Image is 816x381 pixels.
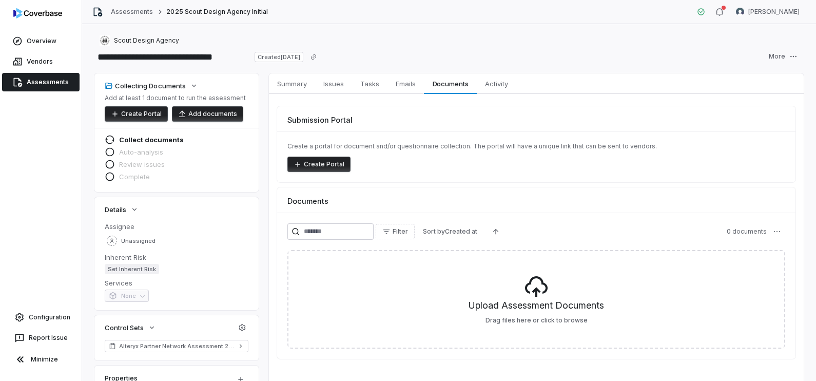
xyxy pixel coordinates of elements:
button: https://scoutdesignstudio.com/Scout Design Agency [96,31,182,50]
span: Filter [393,227,408,236]
button: Collecting Documents [102,77,201,95]
span: Collect documents [119,135,184,144]
a: Vendors [2,52,80,71]
dt: Services [105,278,248,288]
div: Collecting Documents [105,81,186,90]
span: Issues [319,77,348,90]
dt: Assignee [105,222,248,231]
span: Unassigned [121,237,156,245]
a: Assessments [2,73,80,91]
span: 2025 Scout Design Agency Initial [166,8,267,16]
button: More [763,49,804,64]
button: Sort byCreated at [417,224,483,239]
img: logo-D7KZi-bG.svg [13,8,62,18]
button: Copy link [304,48,323,66]
span: Documents [429,77,473,90]
span: Control Sets [105,323,144,332]
span: Details [105,205,126,214]
span: Activity [481,77,512,90]
svg: Ascending [492,227,500,236]
span: [PERSON_NAME] [748,8,800,16]
button: Details [102,200,142,219]
a: Configuration [4,308,77,327]
img: Diana Esparza avatar [736,8,744,16]
span: Submission Portal [287,115,353,125]
span: 0 documents [727,227,767,236]
a: Alteryx Partner Network Assessment 2024 AIS [105,340,248,352]
span: Review issues [119,160,165,169]
button: Create Portal [105,106,168,122]
span: Emails [392,77,420,90]
span: Documents [287,196,328,206]
button: Report Issue [4,329,77,347]
label: Drag files here or click to browse [485,316,588,325]
a: Overview [2,32,80,50]
dt: Inherent Risk [105,253,248,262]
span: Tasks [356,77,383,90]
button: Add documents [172,106,243,122]
a: Assessments [111,8,153,16]
span: Set Inherent Risk [105,264,159,274]
span: Scout Design Agency [114,36,179,45]
button: Ascending [485,224,506,239]
button: Control Sets [102,318,159,337]
button: Filter [376,224,415,239]
span: Alteryx Partner Network Assessment 2024 AIS [119,342,234,350]
h5: Upload Assessment Documents [469,299,604,316]
button: Diana Esparza avatar[PERSON_NAME] [730,4,806,20]
button: Create Portal [287,157,351,172]
span: Complete [119,172,150,181]
p: Add at least 1 document to run the assessment [105,94,246,102]
span: Created [DATE] [255,52,303,62]
button: Minimize [4,349,77,370]
p: Create a portal for document and/or questionnaire collection. The portal will have a unique link ... [287,142,785,150]
span: Auto-analysis [119,147,163,157]
span: Summary [273,77,311,90]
